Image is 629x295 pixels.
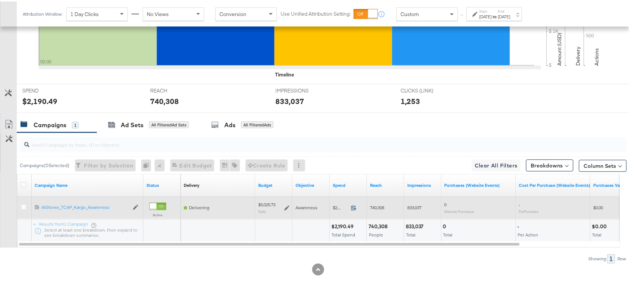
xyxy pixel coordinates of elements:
a: The number of times a purchase was made tracked by your Custom Audience pixel on your website aft... [445,181,513,187]
a: The average cost for each purchase tracked by your Custom Audience pixel on your website after pe... [519,181,591,187]
span: Clear All Filters [475,160,518,169]
div: 833,037 [275,94,304,105]
sub: Per Purchase [519,208,539,213]
span: - [519,201,521,206]
label: End: [498,7,511,12]
text: Actions [594,47,600,64]
span: $0.00 [594,204,603,209]
div: Timeline [275,70,294,77]
sub: Daily [258,208,266,213]
div: 740,308 [151,94,179,105]
button: Breakdowns [526,158,573,170]
span: CLICKS (LINK) [401,86,456,93]
div: 833,037 [406,222,426,229]
button: Clear All Filters [472,158,521,170]
span: Total Spend [332,231,355,236]
button: Column Sets [579,159,627,170]
sub: Website Purchases [445,208,475,213]
strong: to [492,12,498,18]
div: [DATE] [498,12,511,18]
div: Campaigns [34,119,66,128]
label: Use Unified Attribution Setting: [281,9,351,16]
span: SPEND [22,86,78,93]
a: Your campaign name. [35,181,140,187]
div: Ad Sets [121,119,143,128]
div: 1,253 [401,94,420,105]
span: Per Action [518,231,538,236]
div: - [518,222,522,229]
div: 0 [141,158,155,170]
span: IMPRESSIONS [275,86,331,93]
div: [DATE] [480,12,492,18]
span: Total [443,231,453,236]
input: Search Campaigns by Name, ID or Objective [29,133,572,147]
div: $2,190.49 [331,222,356,229]
a: The total amount spent to date. [333,181,364,187]
span: Awareness [295,204,317,209]
span: 0 [445,201,447,206]
span: 833,037 [407,204,421,209]
div: $2,190.49 [22,94,57,105]
span: Total [592,231,602,236]
div: Attribution Window: [22,10,63,15]
div: Ads [224,119,236,128]
div: All Filtered Ads [241,120,274,127]
a: Reflects the ability of your Ad Campaign to achieve delivery based on ad states, schedule and bud... [184,181,199,187]
a: AllStores_TCAP_Kargo_Awareness [41,203,129,210]
div: Row [617,255,627,260]
a: The number of times your ad was served. On mobile apps an ad is counted as served the first time ... [407,181,439,187]
span: Conversion [219,9,246,16]
div: $0.00 [592,222,609,229]
div: Showing: [588,255,607,260]
div: Campaigns ( 0 Selected) [20,161,69,167]
a: Shows the current state of your Ad Campaign. [146,181,178,187]
div: Delivery [184,181,199,187]
span: $2,190.49 [333,204,348,209]
text: Delivery [575,45,582,64]
a: The number of people your ad was served to. [370,181,401,187]
label: Active [149,211,166,216]
a: Your campaign's objective. [295,181,327,187]
a: The maximum amount you're willing to spend on your ads, on average each day or over the lifetime ... [258,181,290,187]
div: All Filtered Ad Sets [149,120,189,127]
span: 740,308 [370,204,384,209]
div: $5,025.73 [258,201,275,207]
span: REACH [151,86,206,93]
div: 1 [607,253,615,262]
div: 0 [443,222,449,229]
div: 1 [72,120,79,127]
span: ↑ [459,13,466,15]
div: 740,308 [369,222,390,229]
span: Custom [401,9,419,16]
span: Total [406,231,415,236]
span: 1 Day Clicks [70,9,99,16]
text: Amount (USD) [556,31,563,64]
span: People [369,231,383,236]
label: Start: [480,7,492,12]
span: Delivering [189,204,209,209]
span: No Views [147,9,169,16]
